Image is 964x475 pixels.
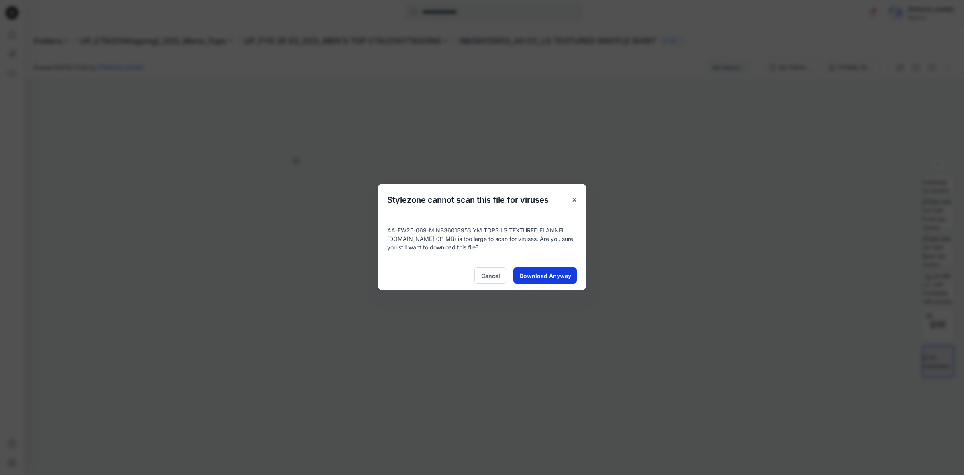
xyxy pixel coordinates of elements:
[519,271,571,280] span: Download Anyway
[378,184,558,216] h5: Stylezone cannot scan this file for viruses
[481,271,500,280] span: Cancel
[513,267,577,284] button: Download Anyway
[378,216,586,261] div: AA-FW25-069-M NB36013953 YM TOPS LS TEXTURED FLANNEL [DOMAIN_NAME] (31 MB) is too large to scan f...
[567,193,582,207] button: Close
[474,267,507,284] button: Cancel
